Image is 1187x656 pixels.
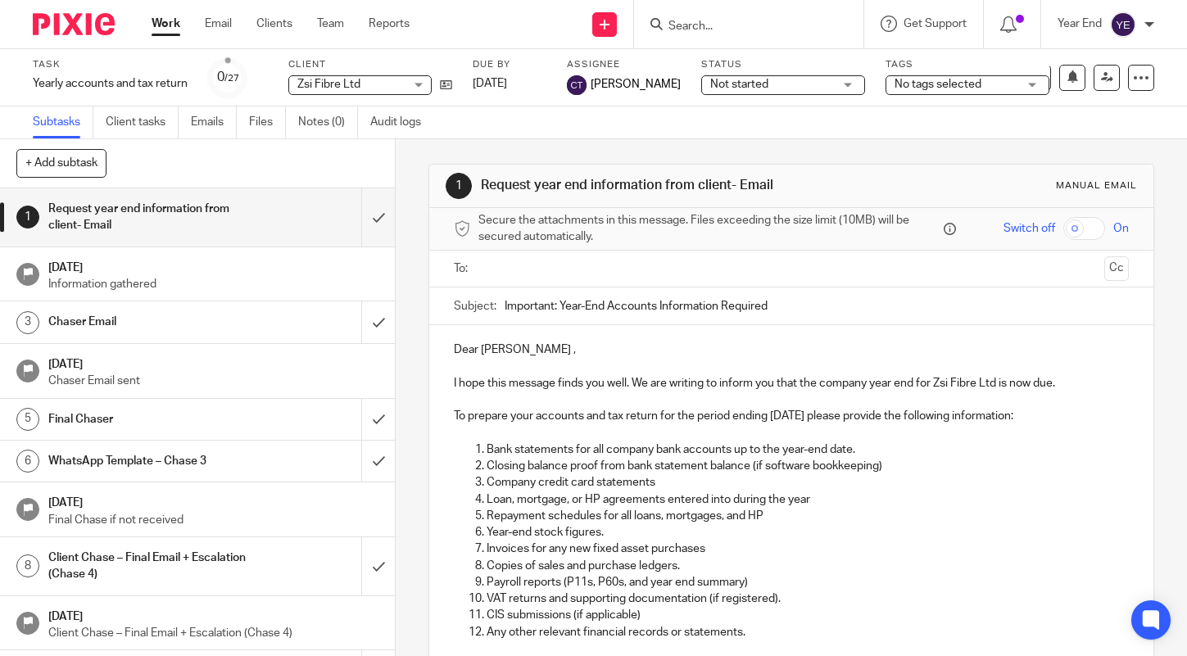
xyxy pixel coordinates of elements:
[487,524,1129,541] p: Year-end stock figures.
[487,508,1129,524] p: Repayment schedules for all loans, mortgages, and HP
[33,75,188,92] div: Yearly accounts and tax return
[478,212,940,246] span: Secure the attachments in this message. Files exceeding the size limit (10MB) will be secured aut...
[48,449,247,473] h1: WhatsApp Template – Chase 3
[48,373,378,389] p: Chaser Email sent
[481,177,827,194] h1: Request year end information from client- Email
[473,78,507,89] span: [DATE]
[224,74,239,83] small: /27
[152,16,180,32] a: Work
[48,352,378,373] h1: [DATE]
[256,16,292,32] a: Clients
[205,16,232,32] a: Email
[487,607,1129,623] p: CIS submissions (if applicable)
[473,58,546,71] label: Due by
[370,106,433,138] a: Audit logs
[369,16,410,32] a: Reports
[487,590,1129,607] p: VAT returns and supporting documentation (if registered).
[48,310,247,334] h1: Chaser Email
[33,106,93,138] a: Subtasks
[1004,220,1055,237] span: Switch off
[48,545,247,587] h1: Client Chase – Final Email + Escalation (Chase 4)
[298,106,358,138] a: Notes (0)
[16,408,39,431] div: 5
[48,197,247,238] h1: Request year end information from client- Email
[191,106,237,138] a: Emails
[106,106,179,138] a: Client tasks
[16,554,39,577] div: 8
[591,76,681,93] span: [PERSON_NAME]
[16,206,39,228] div: 1
[895,79,981,90] span: No tags selected
[1056,179,1137,192] div: Manual email
[1058,16,1102,32] p: Year End
[48,407,247,432] h1: Final Chaser
[48,604,378,625] h1: [DATE]
[701,58,865,71] label: Status
[288,58,452,71] label: Client
[487,558,1129,574] p: Copies of sales and purchase ledgers.
[48,256,378,276] h1: [DATE]
[454,342,1129,358] p: Dear [PERSON_NAME] ,
[1110,11,1136,38] img: svg%3E
[48,491,378,511] h1: [DATE]
[487,491,1129,508] p: Loan, mortgage, or HP agreements entered into during the year
[667,20,814,34] input: Search
[16,450,39,473] div: 6
[487,624,1129,640] p: Any other relevant financial records or statements.
[217,68,239,87] div: 0
[33,58,188,71] label: Task
[886,58,1049,71] label: Tags
[487,458,1129,474] p: Closing balance proof from bank statement balance (if software bookkeeping)
[487,541,1129,557] p: Invoices for any new fixed asset purchases
[33,13,115,35] img: Pixie
[567,58,681,71] label: Assignee
[454,375,1129,391] p: I hope this message finds you well. We are writing to inform you that the company year end for Zs...
[48,512,378,528] p: Final Chase if not received
[487,441,1129,458] p: Bank statements for all company bank accounts up to the year-end date.
[48,276,378,292] p: Information gathered
[454,298,496,314] label: Subject:
[567,75,587,95] img: svg%3E
[249,106,286,138] a: Files
[454,260,472,277] label: To:
[1113,220,1129,237] span: On
[48,625,378,641] p: Client Chase – Final Email + Escalation (Chase 4)
[446,173,472,199] div: 1
[904,18,967,29] span: Get Support
[317,16,344,32] a: Team
[1104,256,1129,281] button: Cc
[297,79,360,90] span: Zsi Fibre Ltd
[487,574,1129,590] p: Payroll reports (P11s, P60s, and year end summary)
[710,79,768,90] span: Not started
[16,149,106,177] button: + Add subtask
[487,474,1129,491] p: Company credit card statements
[454,408,1129,424] p: To prepare your accounts and tax return for the period ending [DATE] please provide the following...
[16,311,39,334] div: 3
